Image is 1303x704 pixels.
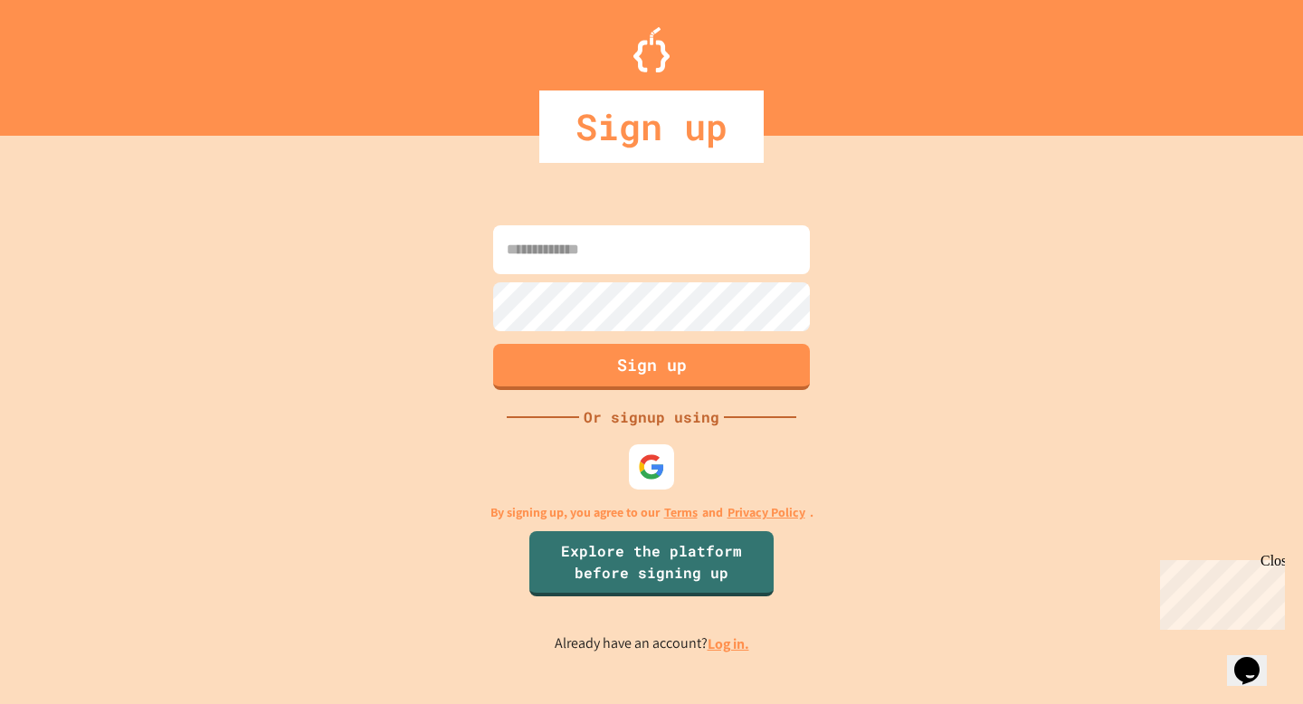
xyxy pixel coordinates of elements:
[728,503,805,522] a: Privacy Policy
[7,7,125,115] div: Chat with us now!Close
[1227,632,1285,686] iframe: chat widget
[664,503,698,522] a: Terms
[708,634,749,653] a: Log in.
[490,503,813,522] p: By signing up, you agree to our and .
[555,633,749,655] p: Already have an account?
[493,344,810,390] button: Sign up
[579,406,724,428] div: Or signup using
[1153,553,1285,630] iframe: chat widget
[633,27,670,72] img: Logo.svg
[539,90,764,163] div: Sign up
[529,531,774,596] a: Explore the platform before signing up
[638,453,665,480] img: google-icon.svg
